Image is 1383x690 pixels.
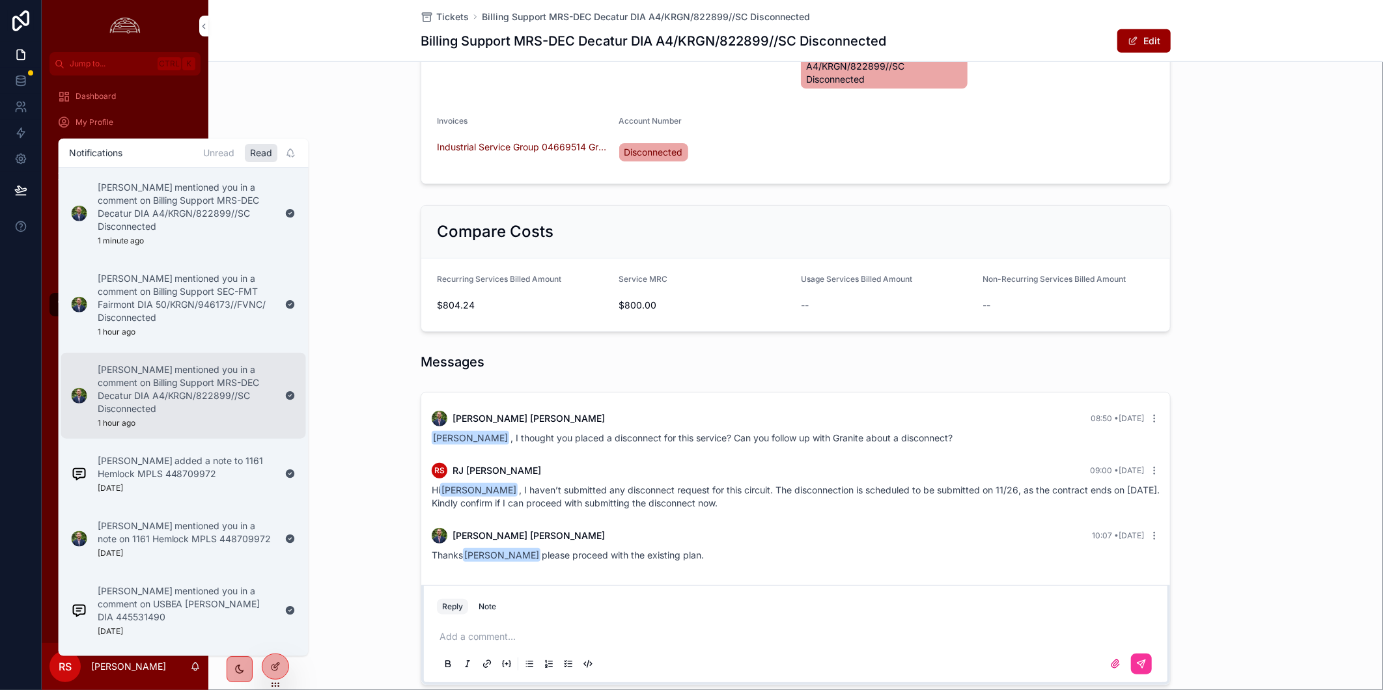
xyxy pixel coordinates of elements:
[619,274,668,284] span: Service MRC
[983,274,1126,284] span: Non-Recurring Services Billed Amount
[72,206,87,221] img: Notification icon
[806,47,962,86] span: MRS-DEC Decatur DIA A4/KRGN/822899//SC Disconnected
[432,549,704,560] span: Thanks please proceed with the existing plan.
[98,272,275,324] p: [PERSON_NAME] mentioned you in a comment on Billing Support SEC-FMT Fairmont DIA 50/KRGN/946173//...
[983,299,991,312] span: --
[453,412,605,425] span: [PERSON_NAME] [PERSON_NAME]
[49,163,201,186] a: Clients
[72,297,87,312] img: Notification icon
[49,371,201,394] a: My Providers
[619,299,791,312] span: $800.00
[619,116,682,126] span: Account Number
[42,76,208,490] div: scrollable content
[49,345,201,368] a: Users
[184,59,194,69] span: K
[436,10,469,23] span: Tickets
[198,144,240,162] div: Unread
[59,659,72,674] span: RS
[98,418,135,428] p: 1 hour ago
[98,483,123,493] p: [DATE]
[453,529,605,542] span: [PERSON_NAME] [PERSON_NAME]
[432,432,953,443] span: , I thought you placed a disconnect for this service? Can you follow up with Granite about a disc...
[76,91,116,102] span: Dashboard
[72,603,87,618] img: Notification icon
[624,146,683,159] span: Disconnected
[1090,465,1144,475] span: 09:00 • [DATE]
[98,181,275,233] p: [PERSON_NAME] mentioned you in a comment on Billing Support MRS-DEC Decatur DIA A4/KRGN/822899//S...
[70,59,152,69] span: Jump to...
[49,85,201,108] a: Dashboard
[453,464,541,477] span: RJ [PERSON_NAME]
[437,274,561,284] span: Recurring Services Billed Amount
[98,519,275,545] p: [PERSON_NAME] mentioned you in a note on 1161 Hemlock MPLS 448709972
[49,449,201,473] a: Tasks
[479,601,496,612] div: Note
[434,465,445,476] span: RS
[49,397,201,421] a: Provider Invoices
[49,267,201,290] a: Tasks
[463,548,540,562] span: [PERSON_NAME]
[49,52,201,76] button: Jump to...CtrlK
[421,32,886,50] h1: Billing Support MRS-DEC Decatur DIA A4/KRGN/822899//SC Disconnected
[49,293,201,316] a: Tickets
[437,116,468,126] span: Invoices
[72,531,87,547] img: Notification icon
[49,241,201,264] a: Inventory
[158,57,181,70] span: Ctrl
[49,319,201,342] a: Locations
[98,548,123,559] p: [DATE]
[98,454,275,480] p: [PERSON_NAME] added a note to 1161 Hemlock MPLS 448709972
[421,10,469,23] a: Tickets
[91,660,166,673] p: [PERSON_NAME]
[473,599,501,614] button: Note
[482,10,810,23] a: Billing Support MRS-DEC Decatur DIA A4/KRGN/822899//SC Disconnected
[49,215,201,238] a: Projects
[49,423,201,447] a: Invoice Uploads
[72,466,87,482] img: Notification icon
[1091,413,1144,423] span: 08:50 • [DATE]
[245,144,277,162] div: Read
[432,431,509,445] span: [PERSON_NAME]
[1092,531,1144,540] span: 10:07 • [DATE]
[432,484,1160,508] span: Hi , I haven’t submitted any disconnect request for this circuit. The disconnection is scheduled ...
[437,141,609,154] a: Industrial Service Group 04669514 Granite-[DATE]
[69,146,122,159] h1: Notifications
[98,327,135,337] p: 1 hour ago
[98,585,275,624] p: [PERSON_NAME] mentioned you in a comment on USBEA [PERSON_NAME] DIA 445531490
[801,299,809,312] span: --
[619,143,688,161] a: Disconnected
[49,137,201,160] a: Add Service
[437,299,609,312] span: $804.24
[98,363,275,415] p: [PERSON_NAME] mentioned you in a comment on Billing Support MRS-DEC Decatur DIA A4/KRGN/822899//S...
[437,599,468,614] button: Reply
[72,388,87,404] img: Notification icon
[98,236,144,246] p: 1 minute ago
[106,16,144,36] img: App logo
[49,111,201,134] a: My Profile
[421,353,484,371] h1: Messages
[440,483,518,497] span: [PERSON_NAME]
[49,189,201,212] a: Providers
[801,274,912,284] span: Usage Services Billed Amount
[437,221,553,242] h2: Compare Costs
[1117,29,1171,53] button: Edit
[98,626,123,637] p: [DATE]
[76,117,113,128] span: My Profile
